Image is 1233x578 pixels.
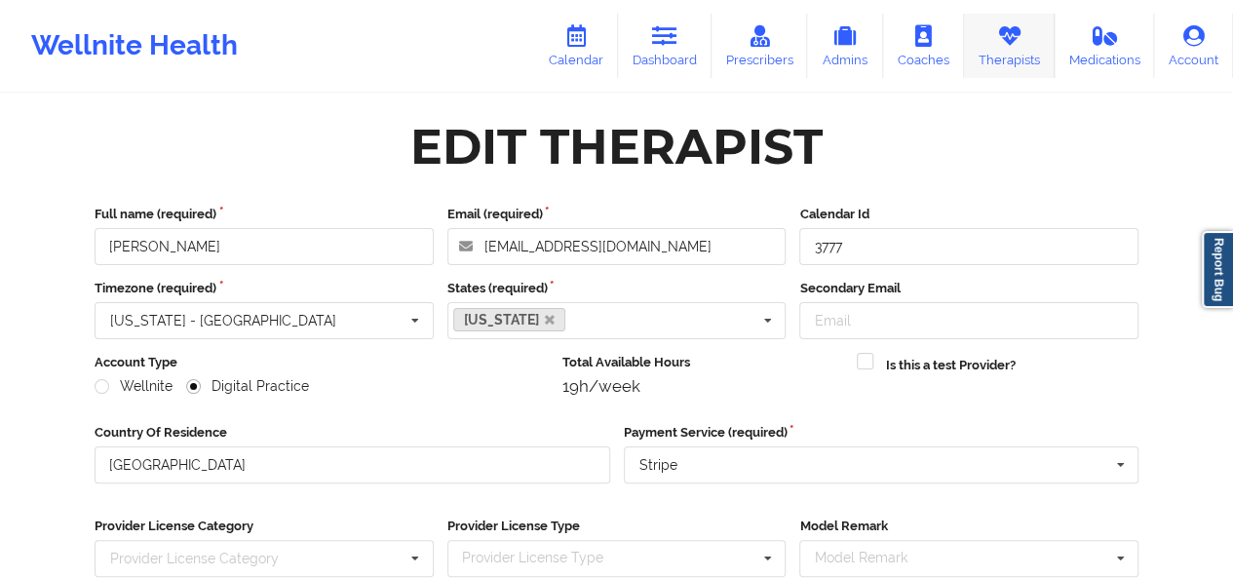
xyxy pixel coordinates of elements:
[186,378,309,395] label: Digital Practice
[639,458,677,472] div: Stripe
[95,378,173,395] label: Wellnite
[799,228,1138,265] input: Calendar Id
[95,205,434,224] label: Full name (required)
[807,14,883,78] a: Admins
[447,517,787,536] label: Provider License Type
[799,279,1138,298] label: Secondary Email
[447,279,787,298] label: States (required)
[712,14,808,78] a: Prescribers
[447,205,787,224] label: Email (required)
[95,423,610,443] label: Country Of Residence
[624,423,1139,443] label: Payment Service (required)
[799,205,1138,224] label: Calendar Id
[110,552,279,565] div: Provider License Category
[964,14,1055,78] a: Therapists
[95,279,434,298] label: Timezone (required)
[562,353,844,372] label: Total Available Hours
[453,308,566,331] a: [US_STATE]
[95,228,434,265] input: Full name
[1055,14,1155,78] a: Medications
[447,228,787,265] input: Email address
[1154,14,1233,78] a: Account
[799,302,1138,339] input: Email
[457,547,632,569] div: Provider License Type
[410,116,823,177] div: Edit Therapist
[110,314,336,328] div: [US_STATE] - [GEOGRAPHIC_DATA]
[534,14,618,78] a: Calendar
[883,14,964,78] a: Coaches
[1202,231,1233,308] a: Report Bug
[618,14,712,78] a: Dashboard
[799,517,1138,536] label: Model Remark
[885,356,1015,375] label: Is this a test Provider?
[562,376,844,396] div: 19h/week
[809,547,935,569] div: Model Remark
[95,517,434,536] label: Provider License Category
[95,353,549,372] label: Account Type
